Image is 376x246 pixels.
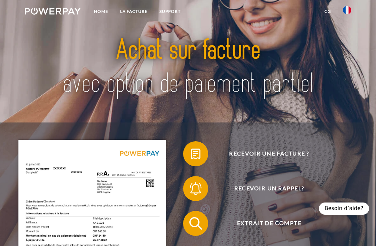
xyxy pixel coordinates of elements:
a: Home [88,5,114,18]
a: Recevoir une facture ? [174,140,355,168]
span: Extrait de compte [193,211,346,236]
button: Extrait de compte [183,211,346,236]
div: Besoin d’aide? [319,203,369,215]
img: title-powerpay_fr.svg [58,25,319,110]
a: Support [154,5,187,18]
a: LA FACTURE [114,5,154,18]
button: Recevoir un rappel? [183,176,346,201]
a: CG [319,5,337,18]
span: Recevoir une facture ? [193,141,346,166]
a: Extrait de compte [174,209,355,237]
img: qb_search.svg [188,216,204,231]
img: qb_bill.svg [188,146,204,162]
span: Recevoir un rappel? [193,176,346,201]
button: Recevoir une facture ? [183,141,346,166]
a: Recevoir un rappel? [174,175,355,203]
img: qb_bell.svg [188,181,204,197]
img: logo-powerpay-white.svg [25,8,81,15]
img: fr [343,6,351,14]
iframe: Bouton de lancement de la fenêtre de messagerie [348,218,370,240]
